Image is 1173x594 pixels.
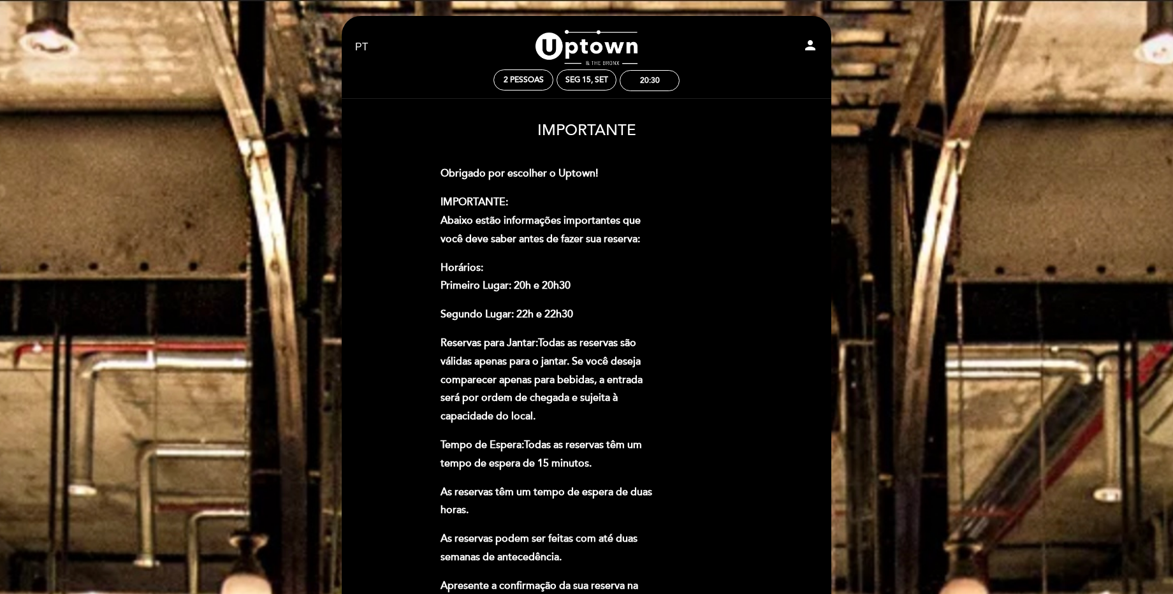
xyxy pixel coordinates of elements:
span: IMPORTANTE [537,121,636,140]
p: As reservas podem ser feitas com até duas semanas de antecedência. [441,530,660,567]
strong: IMPORTANTE: [441,196,508,208]
p: As reservas têm um tempo de espera de duas horas. [441,483,660,520]
strong: Tempo de Espera: [441,438,524,451]
span: 2 pessoas [504,75,544,85]
p: Todas as reservas são válidas apenas para o jantar. Se você deseja comparecer apenas para bebidas... [441,334,660,426]
strong: Horários: [441,261,483,274]
a: Uptown [507,30,666,65]
button: person [803,38,818,57]
div: Seg 15, set [565,75,608,85]
p: Segundo Lugar: 22h e 22h30 [441,305,660,324]
strong: Reservas para Jantar: [441,337,538,349]
p: Abaixo estão informações importantes que você deve saber antes de fazer sua reserva: [441,193,660,248]
p: Obrigado por escolher o Uptown! [441,164,660,183]
p: Todas as reservas têm um tempo de espera de 15 minutos. [441,436,660,473]
p: Primeiro Lugar: 20h e 20h30 [441,259,660,296]
i: person [803,38,818,53]
div: 20:30 [640,76,660,85]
